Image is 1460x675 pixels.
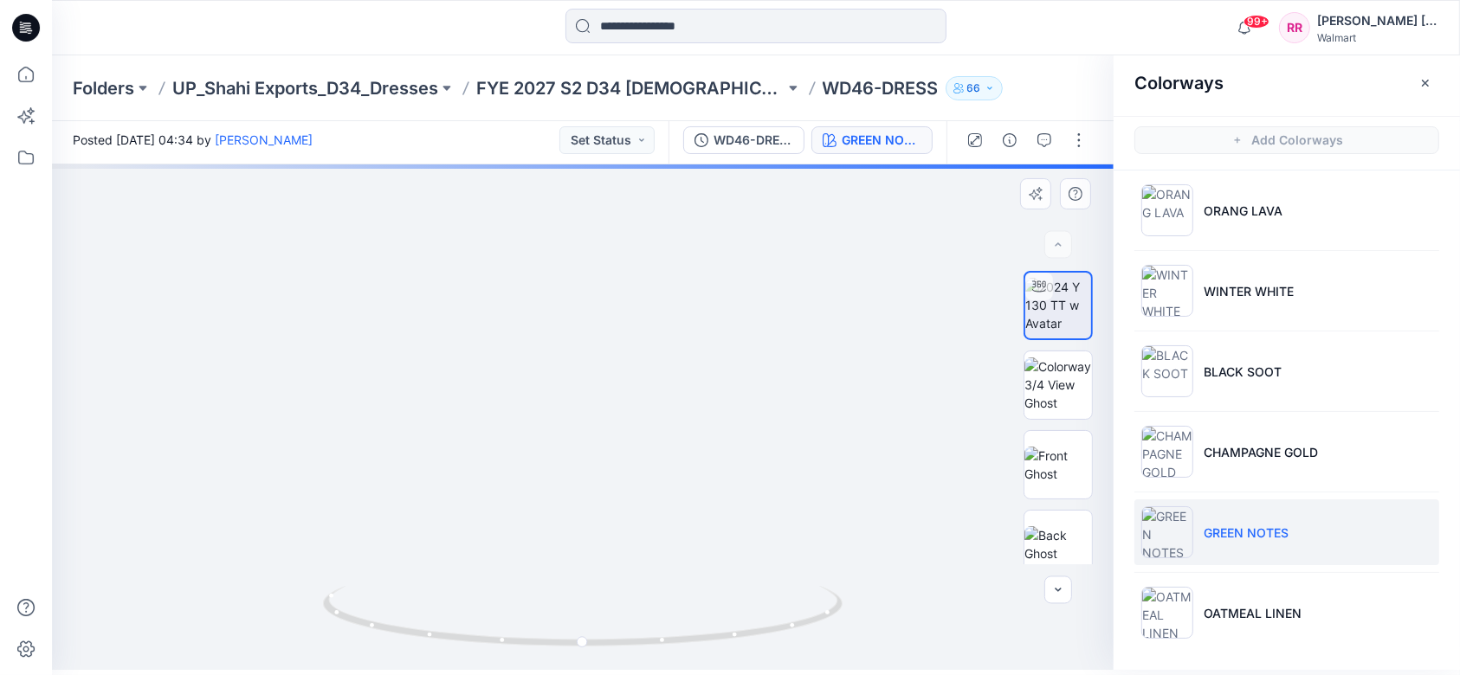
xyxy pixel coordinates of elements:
p: GREEN NOTES [1204,524,1289,542]
img: GREEN NOTES [1141,506,1193,558]
a: [PERSON_NAME] [215,132,313,147]
div: RR [1279,12,1310,43]
button: Details [996,126,1024,154]
p: WD46-DRESS [823,76,939,100]
div: WD46-DRESS [714,131,793,150]
p: CHAMPAGNE GOLD [1204,443,1318,461]
div: Walmart [1317,31,1438,44]
button: 66 [946,76,1003,100]
h2: Colorways [1134,73,1224,93]
a: UP_Shahi Exports_D34_Dresses [172,76,438,100]
a: FYE 2027 S2 D34 [DEMOGRAPHIC_DATA] Dresses - Shahi [476,76,785,100]
p: ORANG LAVA [1204,202,1282,220]
p: OATMEAL LINEN [1204,604,1302,622]
div: [PERSON_NAME] [PERSON_NAME] [1317,10,1438,31]
div: GREEN NOTES [842,131,921,150]
a: Folders [73,76,134,100]
p: WINTER WHITE [1204,282,1294,300]
img: Front Ghost [1024,447,1092,483]
img: Colorway 3/4 View Ghost [1024,357,1092,412]
img: WINTER WHITE [1141,265,1193,317]
button: GREEN NOTES [811,126,933,154]
button: WD46-DRESS [683,126,804,154]
p: 66 [967,79,981,98]
span: Posted [DATE] 04:34 by [73,131,313,149]
img: Back Ghost [1024,526,1092,562]
img: CHAMPAGNE GOLD [1141,426,1193,478]
img: BLACK SOOT [1141,345,1193,397]
img: OATMEAL LINEN [1141,587,1193,639]
span: 99+ [1244,15,1269,29]
img: 2024 Y 130 TT w Avatar [1025,278,1091,332]
p: BLACK SOOT [1204,363,1282,381]
img: ORANG LAVA [1141,184,1193,236]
